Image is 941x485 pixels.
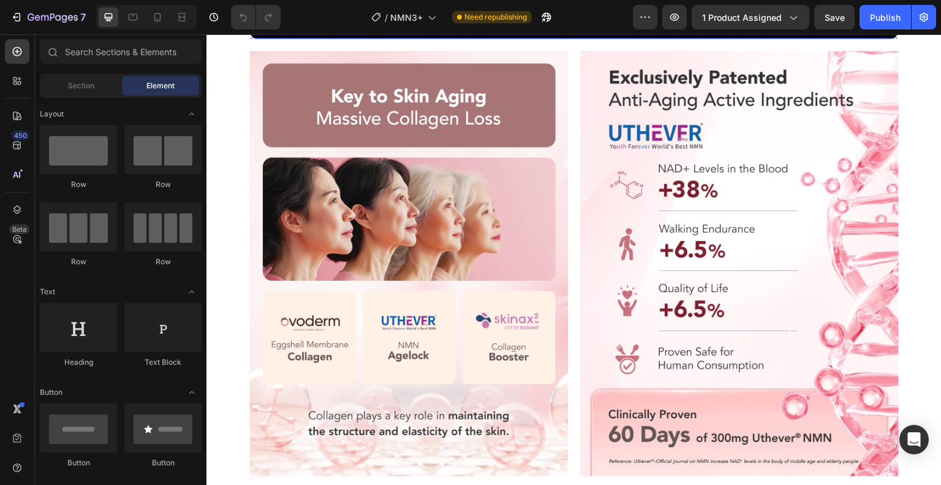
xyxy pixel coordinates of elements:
[124,179,202,190] div: Row
[692,5,809,29] button: 1 product assigned
[182,282,202,302] span: Toggle open
[231,5,281,29] div: Undo/Redo
[40,286,55,297] span: Text
[40,357,117,368] div: Heading
[464,12,527,23] span: Need republishing
[12,131,29,140] div: 450
[385,11,388,24] span: /
[40,109,64,120] span: Layout
[825,12,845,23] span: Save
[124,357,202,368] div: Text Block
[182,383,202,402] span: Toggle open
[206,34,941,485] iframe: Design area
[40,39,202,64] input: Search Sections & Elements
[390,11,423,24] span: NMN3+
[814,5,855,29] button: Save
[124,457,202,468] div: Button
[40,457,117,468] div: Button
[5,5,91,29] button: 7
[870,11,901,24] div: Publish
[899,425,929,454] div: Open Intercom Messenger
[80,10,86,25] p: 7
[124,256,202,267] div: Row
[702,11,782,24] span: 1 product assigned
[68,80,94,91] span: Section
[40,179,117,190] div: Row
[182,104,202,124] span: Toggle open
[9,224,29,234] div: Beta
[40,256,117,267] div: Row
[40,387,62,398] span: Button
[860,5,911,29] button: Publish
[146,80,175,91] span: Element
